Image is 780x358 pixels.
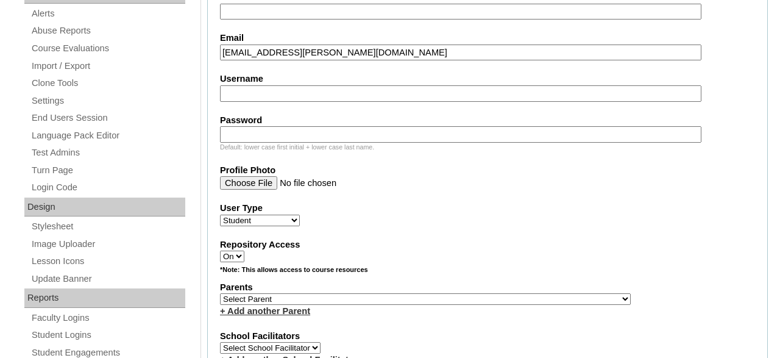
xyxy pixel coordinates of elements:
a: Login Code [30,180,185,195]
a: Alerts [30,6,185,21]
label: User Type [220,202,755,215]
label: Repository Access [220,238,755,251]
div: Reports [24,288,185,308]
div: *Note: This allows access to course resources [220,265,755,281]
a: Settings [30,93,185,109]
a: Import / Export [30,59,185,74]
div: Design [24,198,185,217]
a: Turn Page [30,163,185,178]
a: Stylesheet [30,219,185,234]
a: Lesson Icons [30,254,185,269]
label: Username [220,73,755,85]
label: Profile Photo [220,164,755,177]
a: Update Banner [30,271,185,287]
label: School Facilitators [220,330,755,343]
a: Student Logins [30,328,185,343]
label: Email [220,32,755,45]
a: Language Pack Editor [30,128,185,143]
a: Abuse Reports [30,23,185,38]
a: Course Evaluations [30,41,185,56]
div: Default: lower case first initial + lower case last name. [220,143,755,152]
label: Parents [220,281,755,294]
a: End Users Session [30,110,185,126]
a: Clone Tools [30,76,185,91]
a: Faculty Logins [30,310,185,326]
a: + Add another Parent [220,306,310,316]
a: Test Admins [30,145,185,160]
a: Image Uploader [30,237,185,252]
label: Password [220,114,755,127]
